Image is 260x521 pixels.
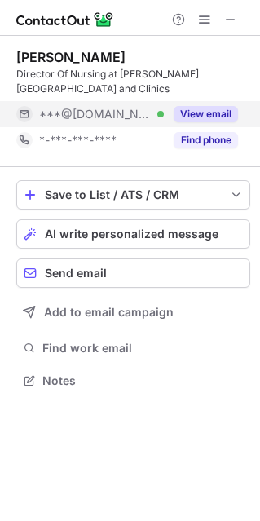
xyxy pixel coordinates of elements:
[16,369,250,392] button: Notes
[16,219,250,249] button: AI write personalized message
[16,10,114,29] img: ContactOut v5.3.10
[16,67,250,96] div: Director Of Nursing at [PERSON_NAME][GEOGRAPHIC_DATA] and Clinics
[16,180,250,210] button: save-profile-one-click
[42,373,244,388] span: Notes
[174,106,238,122] button: Reveal Button
[39,107,152,121] span: ***@[DOMAIN_NAME]
[45,188,222,201] div: Save to List / ATS / CRM
[16,258,250,288] button: Send email
[45,227,218,241] span: AI write personalized message
[16,298,250,327] button: Add to email campaign
[45,267,107,280] span: Send email
[174,132,238,148] button: Reveal Button
[44,306,174,319] span: Add to email campaign
[16,337,250,360] button: Find work email
[42,341,244,355] span: Find work email
[16,49,126,65] div: [PERSON_NAME]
